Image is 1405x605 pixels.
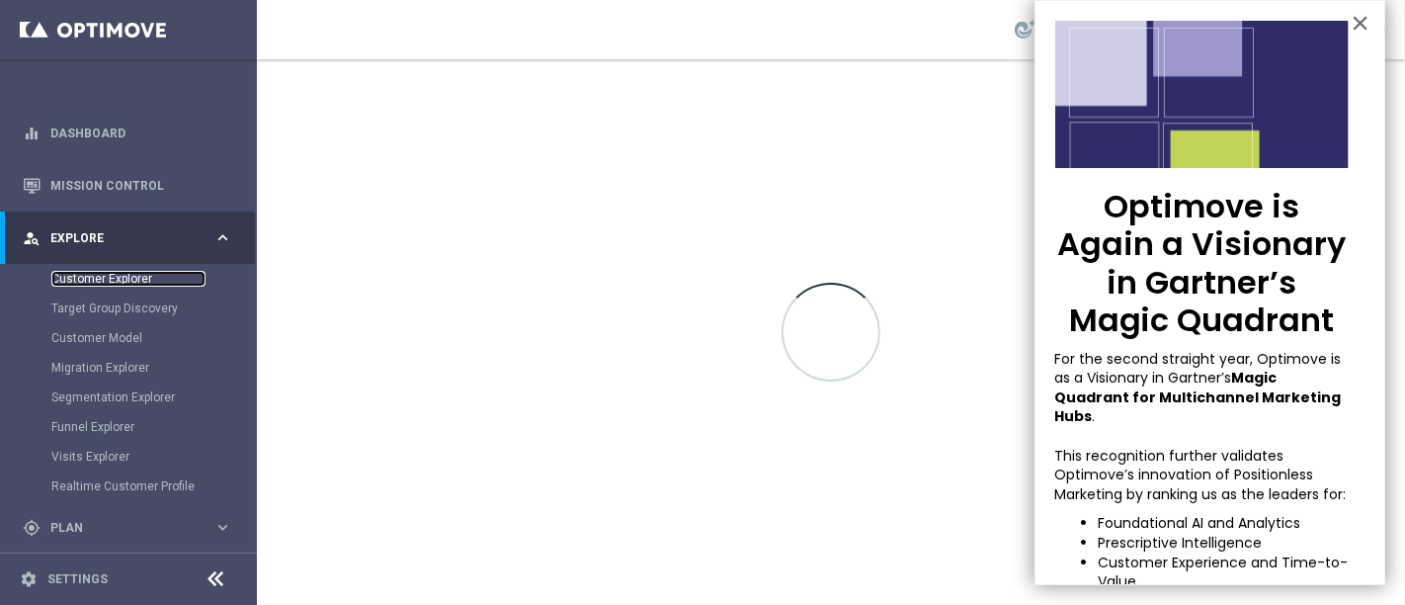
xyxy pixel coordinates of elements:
li: Prescriptive Intelligence [1098,534,1349,554]
i: settings [20,570,38,588]
div: Plan [23,519,213,537]
button: Close [1351,7,1369,39]
div: Segmentation Explorer [51,383,255,412]
span: For the second straight year, Optimove is as a Visionary in Gartner’s [1055,349,1346,389]
a: Customer Model [51,330,206,346]
li: Customer Experience and Time-to-Value [1098,554,1349,592]
div: Target Group Discovery [51,294,255,323]
a: Segmentation Explorer [51,389,206,405]
span: Explore [50,232,213,244]
p: This recognition further validates Optimove’s innovation of Positionless Marketing by ranking us ... [1055,447,1349,505]
i: gps_fixed [23,519,41,537]
i: keyboard_arrow_right [213,228,232,247]
div: Customer Model [51,323,255,353]
a: Realtime Customer Profile [51,478,206,494]
a: Funnel Explorer [51,419,206,435]
p: Optimove is Again a Visionary in Gartner’s Magic Quadrant [1055,188,1349,340]
div: Mission Control [23,159,232,212]
a: Target Group Discovery [51,301,206,316]
div: Funnel Explorer [51,412,255,442]
li: Foundational AI and Analytics [1098,514,1349,534]
a: Visits Explorer [51,449,206,465]
a: Dashboard [50,107,232,159]
a: Customer Explorer [51,271,206,287]
div: Customer Explorer [51,264,255,294]
i: equalizer [23,125,41,142]
span: . [1093,406,1096,426]
span: Plan [50,522,213,534]
div: Dashboard [23,107,232,159]
a: Mission Control [50,159,232,212]
i: person_search [23,229,41,247]
div: Explore [23,229,213,247]
div: Realtime Customer Profile [51,472,255,501]
strong: Magic Quadrant for Multichannel Marketing Hubs [1055,368,1345,426]
a: Settings [47,573,108,585]
div: Visits Explorer [51,442,255,472]
div: Migration Explorer [51,353,255,383]
i: keyboard_arrow_right [213,518,232,537]
a: Migration Explorer [51,360,206,376]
